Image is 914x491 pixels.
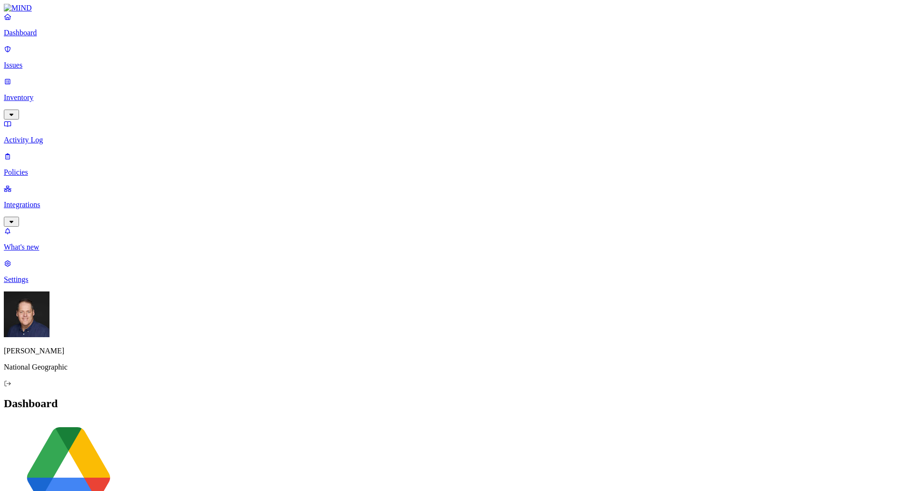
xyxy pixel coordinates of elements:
[4,12,910,37] a: Dashboard
[4,200,910,209] p: Integrations
[4,120,910,144] a: Activity Log
[4,61,910,70] p: Issues
[4,363,910,371] p: National Geographic
[4,29,910,37] p: Dashboard
[4,275,910,284] p: Settings
[4,291,50,337] img: Mark DeCarlo
[4,259,910,284] a: Settings
[4,184,910,225] a: Integrations
[4,4,910,12] a: MIND
[4,93,910,102] p: Inventory
[4,136,910,144] p: Activity Log
[4,77,910,118] a: Inventory
[4,243,910,251] p: What's new
[4,397,910,410] h2: Dashboard
[4,4,32,12] img: MIND
[4,347,910,355] p: [PERSON_NAME]
[4,227,910,251] a: What's new
[4,45,910,70] a: Issues
[4,168,910,177] p: Policies
[4,152,910,177] a: Policies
